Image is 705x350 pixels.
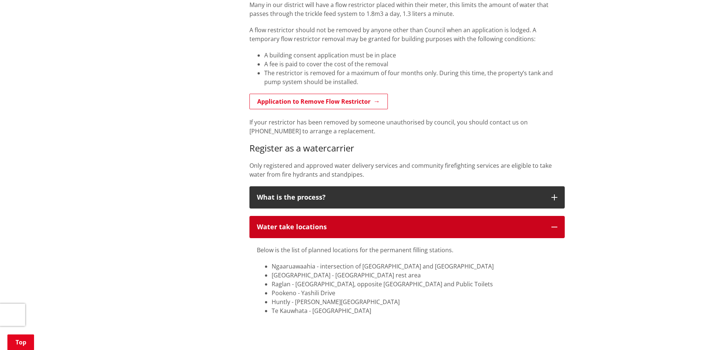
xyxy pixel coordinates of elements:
div: What is the process? [257,194,544,201]
li: Raglan - [GEOGRAPHIC_DATA], opposite [GEOGRAPHIC_DATA] and Public Toilets [272,280,557,289]
a: Application to Remove Flow Restrictor [249,94,388,109]
li: Huntly - [PERSON_NAME][GEOGRAPHIC_DATA] [272,297,557,306]
div: Water take locations [257,223,544,231]
span: Below is the list of planned locations for the permanent filling stations. [257,246,453,254]
li: A fee is paid to cover the cost of the removal [264,60,565,69]
li: [GEOGRAPHIC_DATA] - [GEOGRAPHIC_DATA] rest area [272,271,557,280]
span: A flow restrictor should not be removed by anyone other than Council when an application is lodge... [249,26,536,43]
button: Water take locations [249,216,565,238]
p: Only registered and approved water delivery services and community firefighting services are elig... [249,161,565,179]
li: Te Kauwhata - [GEOGRAPHIC_DATA] [272,306,557,315]
a: Top [7,334,34,350]
li: Pookeno - Yashili Drive [272,289,557,297]
li: Ngaaruawaahia - intersection of [GEOGRAPHIC_DATA] and [GEOGRAPHIC_DATA] [272,262,557,271]
h3: Register as a watercarrier [249,143,565,154]
p: If your restrictor has been removed by someone unauthorised by council, you should contact us on ... [249,118,565,136]
button: What is the process? [249,186,565,209]
li: A building consent application must be in place [264,51,565,60]
p: Many in our district will have a flow restrictor placed within their meter, this limits the amoun... [249,0,565,18]
li: The restrictor is removed for a maximum of four months only. During this time, the property’s tan... [264,69,565,86]
iframe: Messenger Launcher [671,319,698,346]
